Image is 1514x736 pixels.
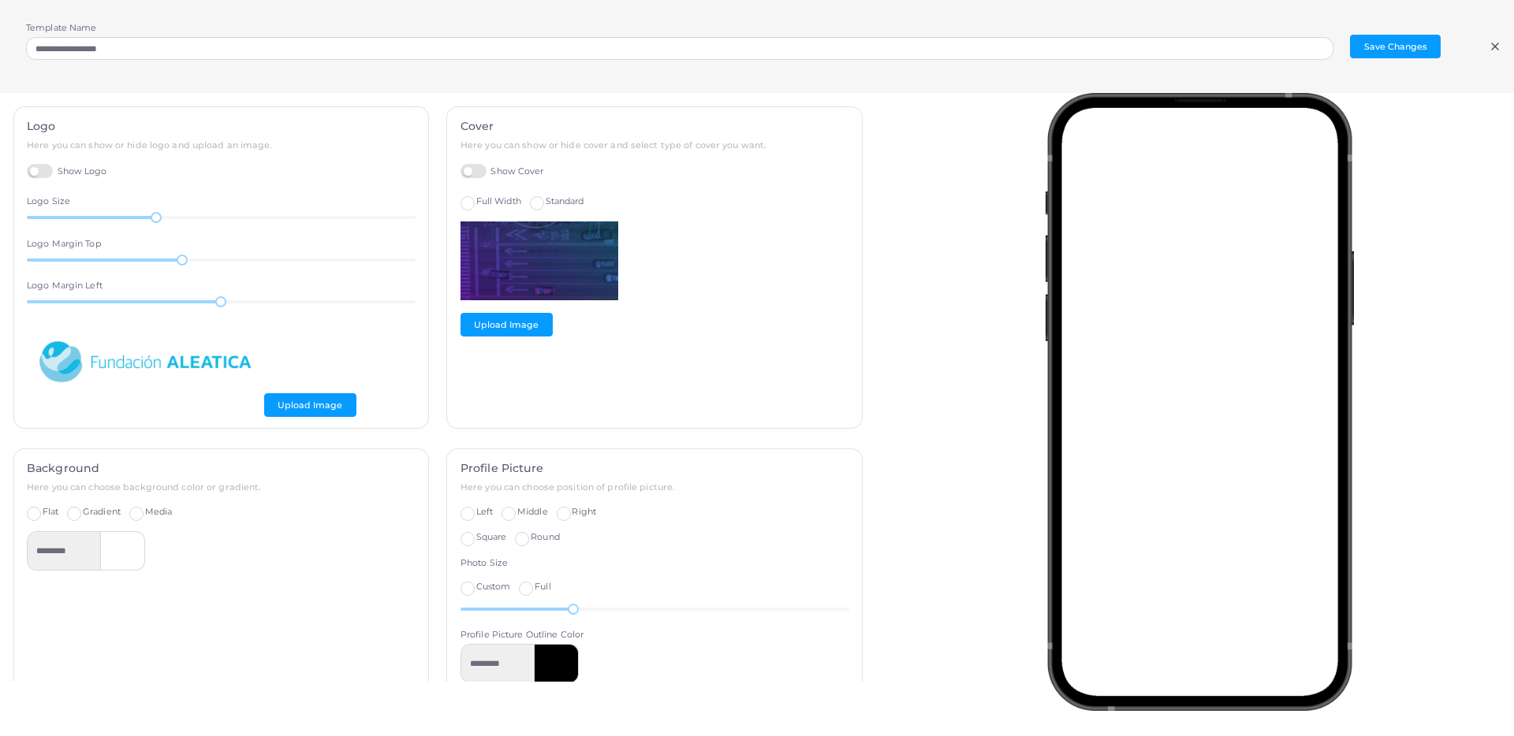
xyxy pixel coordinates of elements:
label: Template Name [26,22,96,35]
span: Custom [476,581,511,592]
label: Photo Size [461,557,508,570]
span: Media [145,506,173,517]
button: Upload Image [461,313,553,336]
img: Logo [27,322,264,401]
h4: Profile Picture [461,462,849,475]
span: Round [531,531,560,542]
h6: Here you can show or hide logo and upload an image. [27,140,416,151]
span: Gradient [83,506,121,517]
h4: Cover [461,120,849,133]
h6: Here you can choose background color or gradient. [27,482,416,493]
span: Full [535,581,550,592]
span: Left [476,506,493,517]
button: Upload Image [264,393,356,417]
span: Flat [43,506,58,517]
h6: Here you can choose position of profile picture. [461,482,849,493]
span: Standard [546,195,584,206]
label: Logo Margin Top [27,238,101,251]
img: Logo [461,221,618,300]
span: Full Width [476,195,521,206]
h4: Background [27,462,416,475]
span: Middle [517,506,548,517]
label: Logo Size [27,195,70,208]
h4: Logo [27,120,416,133]
label: Logo Margin Left [27,280,103,292]
span: Square [476,531,507,542]
h6: Here you can show or hide cover and select type of cover you want. [461,140,849,151]
span: Right [572,506,596,517]
label: Show Cover [461,164,544,179]
label: Profile Picture Outline Color [461,629,584,641]
button: Save Changes [1350,35,1441,58]
label: Show Logo [27,164,107,179]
